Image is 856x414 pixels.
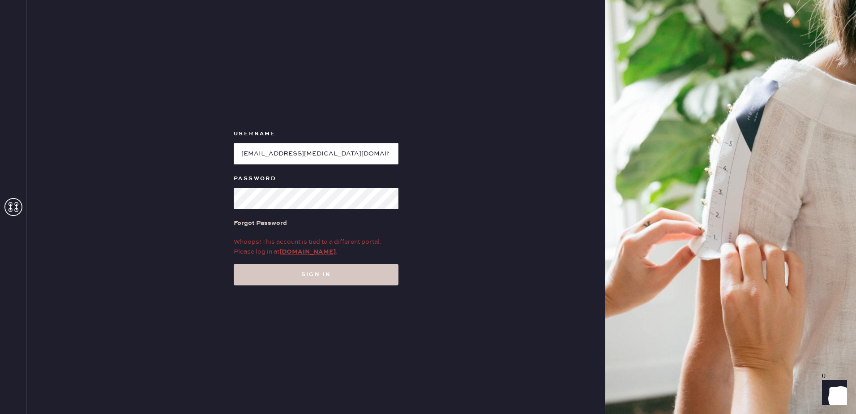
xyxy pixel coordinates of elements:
[234,264,398,285] button: Sign in
[234,218,287,228] div: Forgot Password
[234,173,398,184] label: Password
[234,143,398,164] input: e.g. john@doe.com
[234,237,398,257] div: Whoops! This account is tied to a different portal. Please log in at .
[234,209,287,237] a: Forgot Password
[813,374,852,412] iframe: Front Chat
[279,248,336,256] a: [DOMAIN_NAME]
[234,129,398,139] label: Username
